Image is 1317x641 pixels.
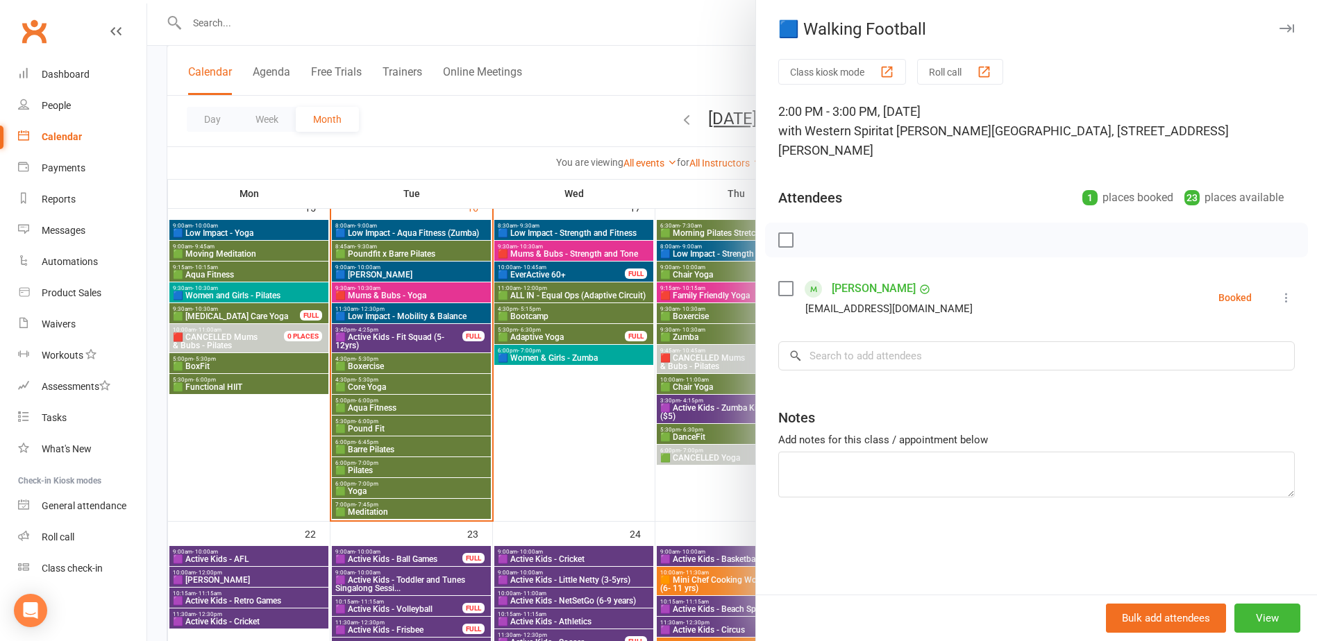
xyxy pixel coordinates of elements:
[18,121,146,153] a: Calendar
[1234,604,1300,633] button: View
[18,309,146,340] a: Waivers
[18,153,146,184] a: Payments
[42,225,85,236] div: Messages
[778,431,1295,448] div: Add notes for this class / appointment below
[778,408,815,427] div: Notes
[917,59,1003,85] button: Roll call
[832,277,916,300] a: [PERSON_NAME]
[18,490,146,522] a: General attendance kiosk mode
[18,90,146,121] a: People
[42,256,98,267] div: Automations
[17,14,51,49] a: Clubworx
[18,434,146,465] a: What's New
[756,19,1317,39] div: 🟦 Walking Football
[42,100,71,111] div: People
[42,412,67,423] div: Tasks
[18,402,146,434] a: Tasks
[1184,188,1284,207] div: places available
[805,300,973,318] div: [EMAIL_ADDRESS][DOMAIN_NAME]
[18,340,146,371] a: Workouts
[42,162,85,173] div: Payments
[1184,190,1200,205] div: 23
[18,246,146,277] a: Automations
[18,215,146,246] a: Messages
[42,381,110,392] div: Assessments
[42,69,90,80] div: Dashboard
[1082,190,1098,205] div: 1
[778,59,906,85] button: Class kiosk mode
[18,59,146,90] a: Dashboard
[778,123,1229,157] span: at [PERSON_NAME][GEOGRAPHIC_DATA], [STREET_ADDRESS][PERSON_NAME]
[1218,293,1252,302] div: Booked
[778,341,1295,370] input: Search to add attendees
[18,553,146,584] a: Class kiosk mode
[18,184,146,215] a: Reports
[42,194,76,205] div: Reports
[42,318,76,330] div: Waivers
[778,102,1295,160] div: 2:00 PM - 3:00 PM, [DATE]
[42,131,82,142] div: Calendar
[778,123,882,138] span: with Western Spirit
[18,522,146,553] a: Roll call
[42,531,74,542] div: Roll call
[18,277,146,309] a: Product Sales
[18,371,146,402] a: Assessments
[42,563,103,574] div: Class check-in
[1106,604,1226,633] button: Bulk add attendees
[42,443,92,454] div: What's New
[42,350,83,361] div: Workouts
[1082,188,1173,207] div: places booked
[14,594,47,627] div: Open Intercom Messenger
[778,188,842,207] div: Attendees
[42,500,126,511] div: General attendance
[42,287,101,298] div: Product Sales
